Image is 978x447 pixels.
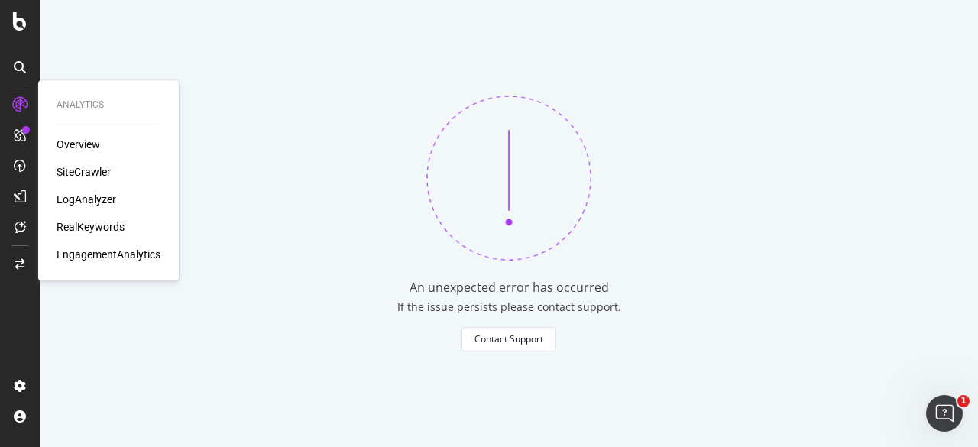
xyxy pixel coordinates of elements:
div: Contact Support [474,332,543,345]
a: Overview [57,137,100,152]
div: If the issue persists please contact support. [397,300,621,315]
div: Analytics [57,99,160,112]
span: 1 [957,395,970,407]
iframe: Intercom live chat [926,395,963,432]
a: EngagementAnalytics [57,247,160,262]
a: SiteCrawler [57,164,111,180]
a: LogAnalyzer [57,192,116,207]
img: 370bne1z.png [426,96,591,261]
button: Contact Support [461,327,556,351]
div: An unexpected error has occurred [410,279,609,296]
a: RealKeywords [57,219,125,235]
